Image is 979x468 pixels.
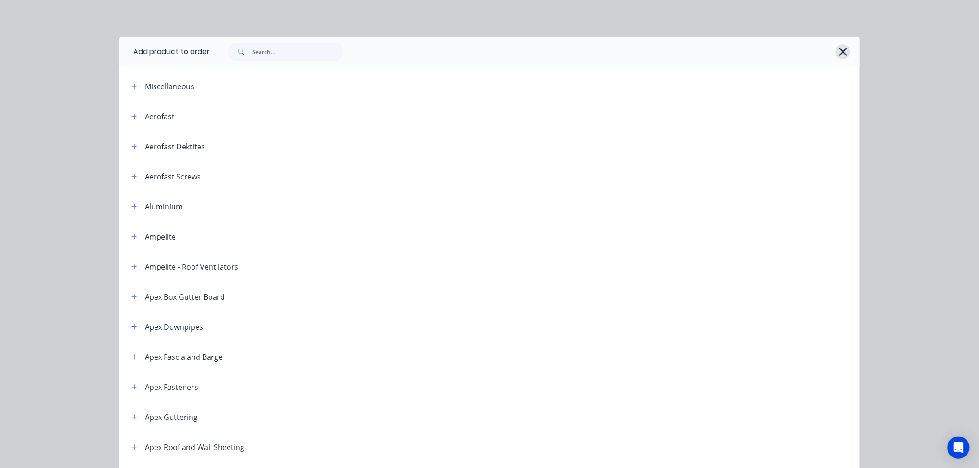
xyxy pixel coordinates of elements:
div: Apex Fasteners [145,382,198,393]
div: Apex Fascia and Barge [145,351,223,363]
div: Apex Guttering [145,412,198,423]
div: Open Intercom Messenger [948,437,970,459]
input: Search... [252,43,344,61]
div: Aerofast [145,111,174,122]
div: Ampelite - Roof Ventilators [145,261,238,272]
div: Add product to order [119,37,210,67]
div: Apex Roof and Wall Sheeting [145,442,244,453]
div: Apex Downpipes [145,321,203,333]
div: Aerofast Dektites [145,141,205,152]
div: Apex Box Gutter Board [145,291,225,302]
div: Aerofast Screws [145,171,201,182]
div: Ampelite [145,231,176,242]
div: Miscellaneous [145,81,194,92]
div: Aluminium [145,201,183,212]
